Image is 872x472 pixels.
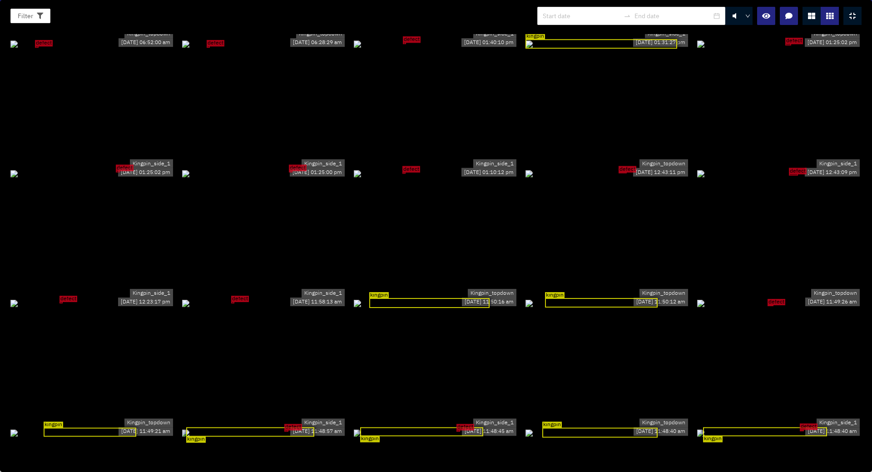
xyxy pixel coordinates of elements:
span: kingpin [703,436,723,442]
div: Kingpin_side_1 [645,30,688,38]
div: [DATE] 12:43:09 pm [805,168,860,176]
div: Kingpin_side_1 [473,30,516,38]
div: Kingpin_topdown [639,159,688,168]
span: kingpin [44,422,63,428]
div: Kingpin_side_1 [302,289,345,298]
div: [DATE] 11:48:40 am [805,427,860,436]
div: [DATE] 01:25:00 pm [290,168,345,176]
div: [DATE] 01:31:27 pm [633,38,688,47]
span: defect [284,424,302,430]
span: kingpin [369,292,389,298]
div: Kingpin_topdown [811,30,860,38]
div: [DATE] 11:49:21 am [119,427,173,436]
div: [DATE] 11:48:45 am [462,427,516,436]
span: defect [289,165,307,171]
div: Kingpin_topdown [811,289,860,298]
span: to [624,12,631,20]
span: defect [768,299,785,305]
button: Filter [10,9,50,23]
span: kingpin [525,33,545,40]
div: [DATE] 12:23:17 pm [118,298,173,306]
div: Kingpin_side_1 [473,159,516,168]
div: Kingpin_side_1 [130,289,173,298]
span: kingpin [542,422,562,428]
span: defect [59,296,77,302]
span: defect [800,424,817,430]
span: defect [35,40,53,46]
span: defect [402,166,420,173]
span: down [745,14,751,19]
div: Kingpin_topdown [124,30,173,38]
div: Kingpin_side_1 [302,159,345,168]
div: [DATE] 11:58:13 am [290,298,345,306]
span: defect [231,296,249,302]
div: [DATE] 11:48:57 am [290,427,345,436]
input: Start date [543,11,620,21]
div: [DATE] 11:48:40 am [634,427,688,436]
span: defect [116,165,134,171]
span: defect [403,36,421,43]
div: [DATE] 01:25:02 pm [118,168,173,176]
div: Kingpin_topdown [124,418,173,427]
div: Kingpin_topdown [296,30,345,38]
div: [DATE] 11:49:26 am [805,298,860,306]
div: [DATE] 11:50:16 am [462,298,516,306]
span: kingpin [545,292,565,298]
div: [DATE] 11:50:12 am [634,298,688,306]
div: [DATE] 06:52:00 am [119,38,173,47]
div: [DATE] 01:10:12 pm [461,168,516,176]
input: End date [634,11,712,21]
span: defect [207,40,224,46]
div: [DATE] 01:40:10 pm [461,38,516,47]
span: swap-right [624,12,631,20]
div: Kingpin_topdown [468,289,516,298]
span: defect [619,166,636,172]
div: Kingpin_side_1 [130,159,173,168]
div: Kingpin_side_1 [473,418,516,427]
span: defect [785,38,803,44]
div: [DATE] 06:28:29 am [290,38,345,47]
div: [DATE] 01:25:02 pm [805,38,860,47]
div: Kingpin_topdown [639,418,688,427]
div: Kingpin_side_1 [302,418,345,427]
div: Kingpin_side_1 [817,159,860,168]
div: Kingpin_topdown [639,289,688,298]
span: Filter [18,11,33,21]
span: kingpin [360,436,380,442]
div: [DATE] 12:43:11 pm [633,168,688,176]
div: Kingpin_side_1 [817,418,860,427]
span: defect [789,168,807,174]
span: kingpin [186,436,206,442]
span: defect [456,424,474,430]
